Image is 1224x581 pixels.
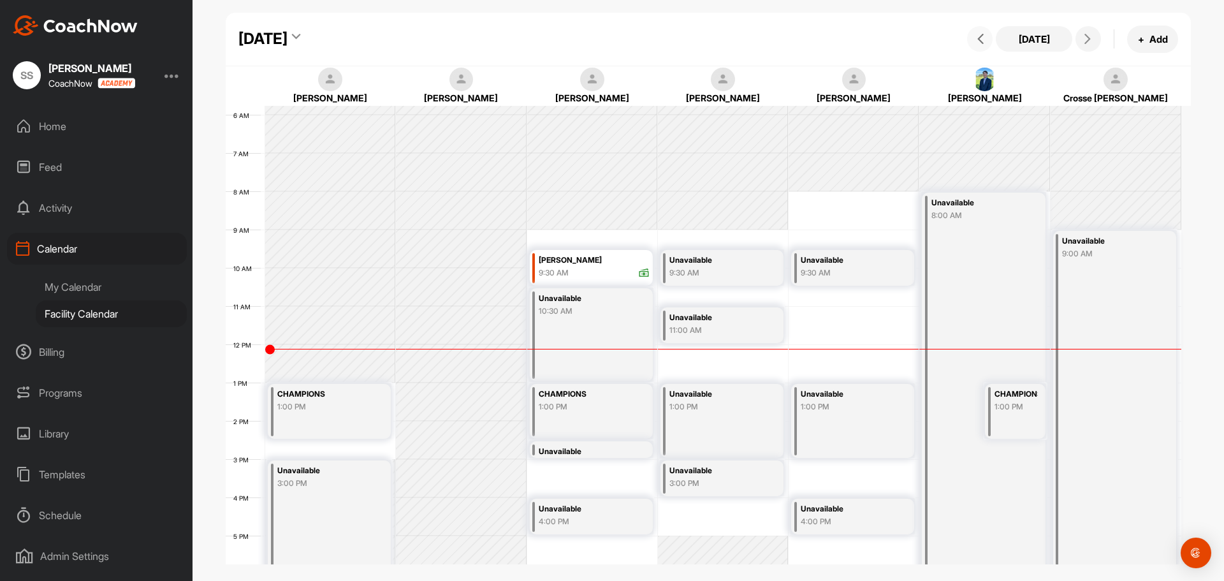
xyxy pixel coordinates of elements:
[669,387,763,402] div: Unavailable
[801,502,894,517] div: Unavailable
[48,78,135,89] div: CoachNow
[48,63,135,73] div: [PERSON_NAME]
[277,401,371,413] div: 1:00 PM
[669,401,763,413] div: 1:00 PM
[226,226,262,234] div: 9 AM
[580,68,604,92] img: square_default-ef6cabf814de5a2bf16c804365e32c732080f9872bdf737d349900a9daf73cf9.png
[226,418,261,425] div: 2 PM
[994,387,1038,402] div: CHAMPIONS
[226,533,261,540] div: 5 PM
[277,478,371,489] div: 3:00 PM
[13,15,138,36] img: CoachNow
[842,68,866,92] img: square_default-ef6cabf814de5a2bf16c804365e32c732080f9872bdf737d349900a9daf73cf9.png
[800,91,907,105] div: [PERSON_NAME]
[539,267,569,279] div: 9:30 AM
[1181,538,1211,568] div: Open Intercom Messenger
[226,265,265,272] div: 10 AM
[408,91,515,105] div: [PERSON_NAME]
[226,188,262,196] div: 8 AM
[669,91,776,105] div: [PERSON_NAME]
[994,401,1038,413] div: 1:00 PM
[449,68,474,92] img: square_default-ef6cabf814de5a2bf16c804365e32c732080f9872bdf737d349900a9daf73cf9.png
[801,387,894,402] div: Unavailable
[801,253,894,268] div: Unavailable
[7,418,187,450] div: Library
[238,27,288,50] div: [DATE]
[801,401,894,413] div: 1:00 PM
[226,341,264,349] div: 12 PM
[539,91,646,105] div: [PERSON_NAME]
[7,110,187,142] div: Home
[669,311,763,325] div: Unavailable
[1062,234,1156,249] div: Unavailable
[539,502,632,517] div: Unavailable
[226,494,261,502] div: 4 PM
[226,303,263,311] div: 11 AM
[1062,248,1156,260] div: 9:00 AM
[7,377,187,409] div: Programs
[226,112,262,119] div: 6 AM
[7,151,187,183] div: Feed
[539,387,632,402] div: CHAMPIONS
[539,401,632,413] div: 1:00 PM
[7,336,187,368] div: Billing
[539,445,632,459] div: Unavailable
[98,78,135,89] img: CoachNow acadmey
[277,464,371,478] div: Unavailable
[931,91,1038,105] div: [PERSON_NAME]
[36,300,187,327] div: Facility Calendar
[7,540,187,572] div: Admin Settings
[669,325,763,336] div: 11:00 AM
[801,267,894,279] div: 9:30 AM
[931,210,1025,221] div: 8:00 AM
[669,267,763,279] div: 9:30 AM
[1127,26,1178,53] button: +Add
[931,196,1025,210] div: Unavailable
[669,464,763,478] div: Unavailable
[539,305,632,317] div: 10:30 AM
[801,516,894,527] div: 4:00 PM
[996,26,1072,52] button: [DATE]
[7,233,187,265] div: Calendar
[539,253,650,268] div: [PERSON_NAME]
[669,253,763,268] div: Unavailable
[711,68,735,92] img: square_default-ef6cabf814de5a2bf16c804365e32c732080f9872bdf737d349900a9daf73cf9.png
[7,459,187,490] div: Templates
[539,516,632,527] div: 4:00 PM
[1062,91,1169,105] div: Crosse [PERSON_NAME]
[13,61,41,89] div: SS
[226,379,260,387] div: 1 PM
[277,91,384,105] div: [PERSON_NAME]
[1138,33,1144,46] span: +
[226,456,261,464] div: 3 PM
[539,291,632,306] div: Unavailable
[318,68,342,92] img: square_default-ef6cabf814de5a2bf16c804365e32c732080f9872bdf737d349900a9daf73cf9.png
[1104,68,1128,92] img: square_default-ef6cabf814de5a2bf16c804365e32c732080f9872bdf737d349900a9daf73cf9.png
[973,68,997,92] img: square_c2a203cc4dd846f27c50a118220ad3ef.jpg
[669,478,763,489] div: 3:00 PM
[7,499,187,531] div: Schedule
[277,387,371,402] div: CHAMPIONS
[36,274,187,300] div: My Calendar
[7,192,187,224] div: Activity
[226,150,261,158] div: 7 AM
